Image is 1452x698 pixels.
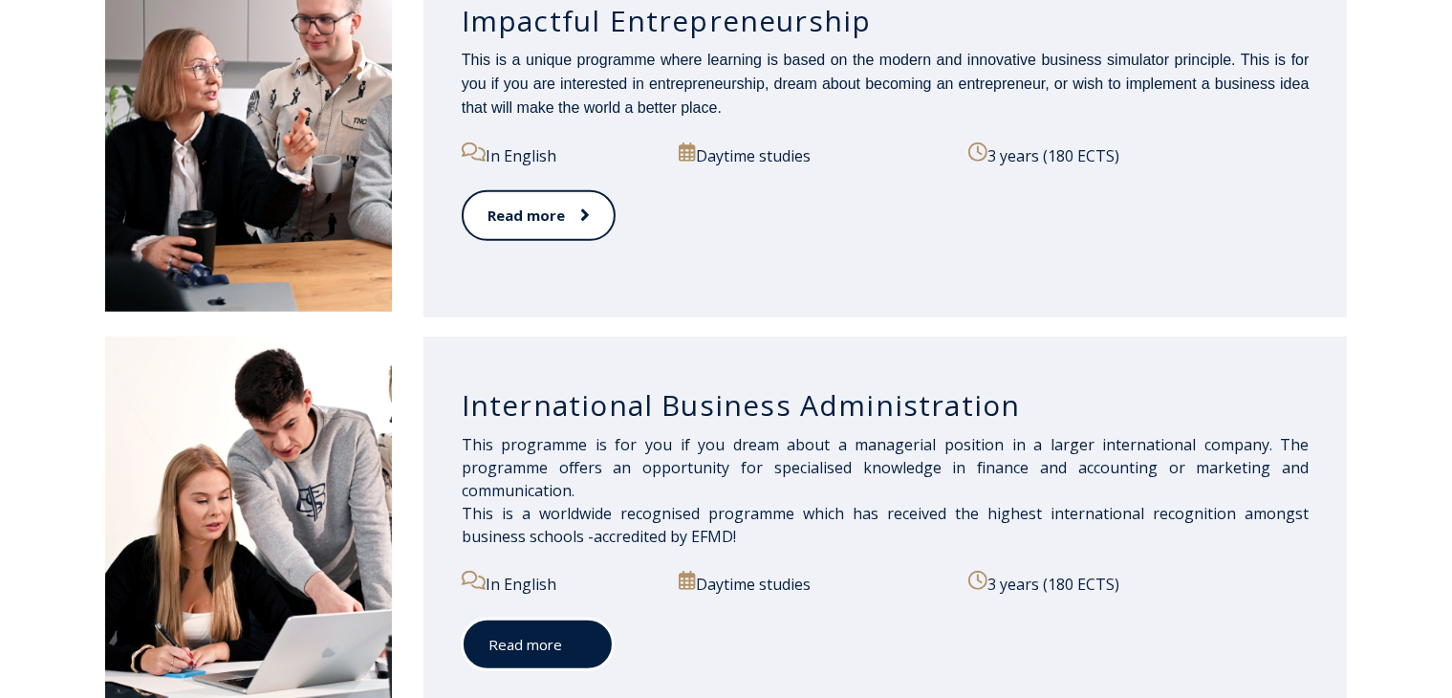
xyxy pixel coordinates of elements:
[462,387,1310,424] h3: International Business Administration
[679,571,946,596] p: Daytime studies
[462,3,1310,39] h3: Impactful Entrepreneurship
[462,619,614,671] a: Read more
[462,434,1310,547] span: This programme is for you if you dream about a managerial position in a larger international comp...
[594,526,733,547] a: accredited by EFMD
[462,571,658,596] p: In English
[679,142,946,167] p: Daytime studies
[462,190,616,241] a: Read more
[462,52,1310,116] span: This is a unique programme where learning is based on the modern and innovative business simulato...
[462,142,658,167] p: In English
[968,571,1309,596] p: 3 years (180 ECTS)
[968,142,1309,167] p: 3 years (180 ECTS)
